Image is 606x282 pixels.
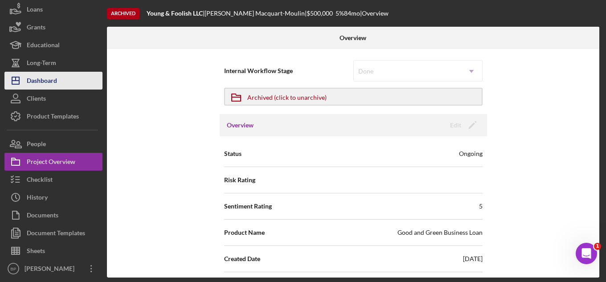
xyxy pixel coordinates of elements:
button: Document Templates [4,224,102,242]
div: Documents [27,206,58,226]
button: Sheets [4,242,102,260]
button: Dashboard [4,72,102,90]
div: Clients [27,90,46,110]
div: | Overview [360,10,389,17]
div: Checklist [27,171,53,191]
button: BP[PERSON_NAME] [4,260,102,278]
div: Ongoing [459,149,483,158]
span: Risk Rating [224,176,255,184]
div: 5 % [336,10,344,17]
div: [DATE] [463,254,483,263]
div: Loans [27,0,43,20]
div: History [27,188,48,208]
button: People [4,135,102,153]
button: Documents [4,206,102,224]
span: Internal Workflow Stage [224,66,353,75]
button: Product Templates [4,107,102,125]
div: Long-Term [27,54,56,74]
text: BP [11,266,16,271]
button: Edit [445,119,480,132]
button: Grants [4,18,102,36]
span: Status [224,149,242,158]
button: Archived (click to unarchive) [224,88,483,106]
div: Product Templates [27,107,79,127]
div: Document Templates [27,224,85,244]
div: Good and Green Business Loan [397,228,483,237]
h3: Overview [227,121,254,130]
div: Project Overview [27,153,75,173]
div: | [147,10,205,17]
span: 1 [594,243,601,250]
div: Educational [27,36,60,56]
div: 84 mo [344,10,360,17]
span: Product Name [224,228,265,237]
div: $500,000 [307,10,336,17]
div: Edit [450,119,461,132]
div: Grants [27,18,45,38]
b: Overview [340,34,366,41]
div: [PERSON_NAME] [22,260,80,280]
button: Long-Term [4,54,102,72]
span: Sentiment Rating [224,202,272,211]
button: History [4,188,102,206]
iframe: Intercom live chat [576,243,597,264]
button: Clients [4,90,102,107]
div: Dashboard [27,72,57,92]
div: Sheets [27,242,45,262]
b: Young & Foolish LLC [147,9,203,17]
button: Loans [4,0,102,18]
button: Educational [4,36,102,54]
button: Checklist [4,171,102,188]
div: Archived (click to unarchive) [247,89,327,105]
div: Archived [107,8,139,19]
div: [PERSON_NAME] Macquart-Moulin | [205,10,307,17]
span: Created Date [224,254,260,263]
button: Project Overview [4,153,102,171]
div: 5 [479,202,483,211]
div: People [27,135,46,155]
